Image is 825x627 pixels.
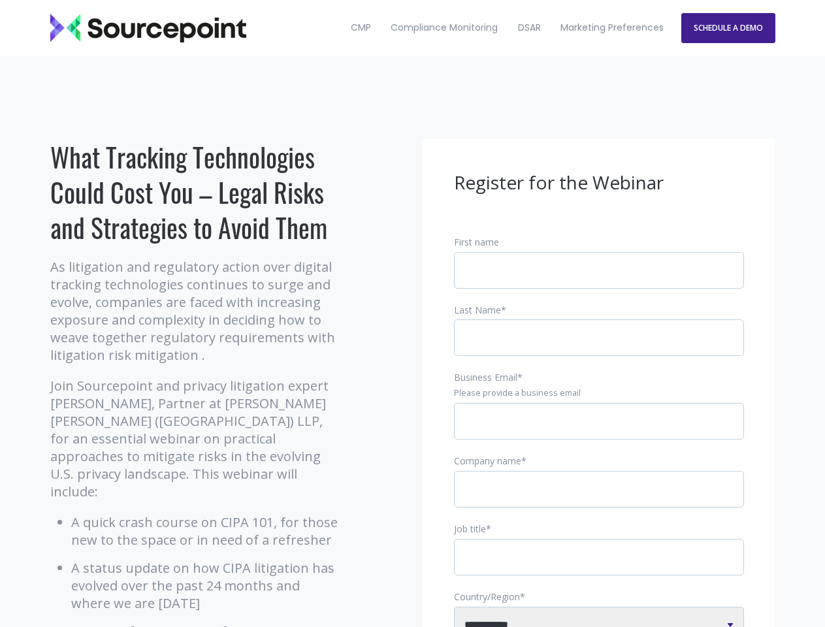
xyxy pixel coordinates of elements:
[50,14,246,42] img: Sourcepoint_logo_black_transparent (2)-2
[681,13,775,43] a: SCHEDULE A DEMO
[50,377,341,500] p: Join Sourcepoint and privacy litigation expert [PERSON_NAME], Partner at [PERSON_NAME] [PERSON_NA...
[454,590,520,603] span: Country/Region
[454,522,486,535] span: Job title
[454,170,744,195] h3: Register for the Webinar
[454,387,744,399] legend: Please provide a business email
[454,371,517,383] span: Business Email
[454,455,521,467] span: Company name
[50,139,341,245] h1: What Tracking Technologies Could Cost You – Legal Risks and Strategies to Avoid Them
[71,513,341,549] li: A quick crash course on CIPA 101, for those new to the space or in need of a refresher
[71,559,341,612] li: A status update on how CIPA litigation has evolved over the past 24 months and where we are [DATE]
[454,304,501,316] span: Last Name
[50,258,341,364] p: As litigation and regulatory action over digital tracking technologies continues to surge and evo...
[454,236,499,248] span: First name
